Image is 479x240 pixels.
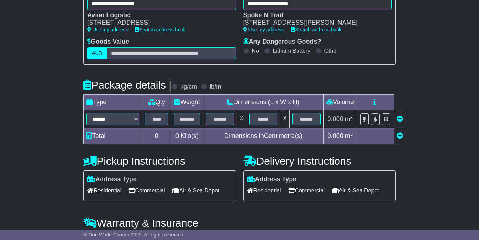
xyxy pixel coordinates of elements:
td: Qty [142,95,171,110]
span: 0 [175,132,179,139]
span: © One World Courier 2025. All rights reserved. [83,232,185,238]
td: Kilo(s) [171,128,203,144]
td: 0 [142,128,171,144]
sup: 3 [350,115,353,120]
a: Search address book [291,27,342,32]
label: kg/cm [180,83,197,91]
td: Dimensions (L x W x H) [203,95,323,110]
span: Residential [87,185,121,196]
a: Remove this item [397,115,403,122]
span: m [345,115,353,122]
label: Any Dangerous Goods? [243,38,321,46]
label: Goods Value [87,38,129,46]
td: Volume [323,95,357,110]
span: Air & Sea Depot [172,185,220,196]
td: Total [84,128,142,144]
span: 0.000 [328,132,343,139]
div: [STREET_ADDRESS][PERSON_NAME] [243,19,385,27]
a: Add new item [397,132,403,139]
a: Use my address [87,27,128,32]
label: Address Type [87,176,137,183]
div: Avion Logistic [87,12,229,19]
div: [STREET_ADDRESS] [87,19,229,27]
sup: 3 [350,132,353,137]
h4: Delivery Instructions [243,155,396,167]
a: Use my address [243,27,284,32]
span: Commercial [128,185,165,196]
div: Spoke N Trail [243,12,385,19]
td: Weight [171,95,203,110]
h4: Pickup Instructions [83,155,236,167]
span: m [345,132,353,139]
td: x [237,110,246,128]
a: Search address book [135,27,186,32]
label: Other [324,48,338,54]
h4: Warranty & Insurance [83,217,396,229]
label: Address Type [247,176,297,183]
label: AUD [87,47,107,59]
td: Dimensions in Centimetre(s) [203,128,323,144]
td: x [280,110,289,128]
span: 0.000 [328,115,343,122]
td: Type [84,95,142,110]
span: Commercial [288,185,325,196]
span: Residential [247,185,281,196]
label: No [252,48,259,54]
label: lb/in [209,83,221,91]
span: Air & Sea Depot [332,185,379,196]
label: Lithium Battery [273,48,310,54]
h4: Package details | [83,79,171,91]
